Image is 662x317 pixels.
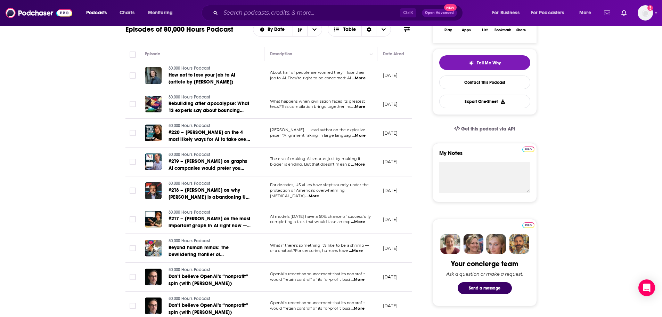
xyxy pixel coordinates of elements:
[383,101,398,107] p: [DATE]
[526,7,574,18] button: open menu
[351,219,365,225] span: ...More
[601,7,613,19] a: Show notifications dropdown
[270,162,351,167] span: bigger is ending. But that doesn’t mean p
[169,158,252,172] a: #219 – [PERSON_NAME] on graphs AI companies would prefer you didn't (fully) understand
[307,23,322,36] button: open menu
[270,182,369,187] span: For decades, US allies have slept soundly under the
[169,274,248,286] span: Don’t believe OpenAI’s “nonprofit” spin (with [PERSON_NAME])
[169,210,210,215] span: 80,000 Hours Podcast
[169,187,252,201] a: #218 – [PERSON_NAME] on why [PERSON_NAME] is abandoning US hegemony – and that’s probably good
[351,306,365,311] span: ...More
[130,188,136,194] span: Toggle select row
[169,245,244,271] span: Beyond human minds: The bewildering frontier of consciousness in insects, AI, and more
[270,99,365,104] span: What happens when civilisation faces its greatest
[169,302,252,316] a: Don’t believe OpenAI’s “nonprofit” spin (with [PERSON_NAME])
[579,8,591,18] span: More
[130,159,136,165] span: Toggle select row
[169,216,251,243] span: #217 – [PERSON_NAME] on the most important graph in AI right now — and the 7-month rule that gove...
[169,72,252,86] a: How not to lose your job to AI (article by [PERSON_NAME])
[400,8,416,17] span: Ctrl K
[522,221,534,228] a: Pro website
[352,133,366,138] span: ...More
[361,23,376,36] div: Sort Direction
[169,100,252,114] a: Rebuilding after apocalypse: What 13 experts say about bouncing back
[638,5,653,21] img: User Profile
[270,277,350,282] span: would “retain control” of its for-profit busi
[293,23,307,36] button: Sort Direction
[383,274,398,280] p: [DATE]
[270,156,361,161] span: The era of making AI smarter just by making it
[253,27,293,32] button: open menu
[531,8,564,18] span: For Podcasters
[383,216,398,222] p: [DATE]
[125,25,233,34] h1: Episodes of 80,000 Hours Podcast
[647,5,653,11] svg: Add a profile image
[169,95,210,100] span: 80,000 Hours Podcast
[482,28,488,32] div: List
[439,150,530,162] label: My Notes
[351,277,365,283] span: ...More
[383,188,398,193] p: [DATE]
[477,60,501,66] span: Tell Me Why
[81,7,116,18] button: open menu
[169,267,252,273] a: 80,000 Hours Podcast
[6,6,72,19] a: Podchaser - Follow, Share and Rate Podcasts
[619,7,629,19] a: Show notifications dropdown
[169,129,252,156] span: #220 – [PERSON_NAME] on the 4 most likely ways for AI to take over, and the case for and against ...
[270,271,365,276] span: OpenAI’s recent announcement that its nonprofit
[495,28,511,32] div: Bookmark
[120,8,134,18] span: Charts
[461,126,515,132] span: Get this podcast via API
[169,152,252,158] a: 80,000 Hours Podcast
[270,248,349,253] span: or a chatbot?For centuries, humans have
[462,28,471,32] div: Apps
[270,76,351,80] span: job to AI. They’re right to be concerned: AI
[440,234,460,254] img: Sydney Profile
[451,260,518,268] div: Your concierge team
[130,101,136,107] span: Toggle select row
[169,66,210,71] span: 80,000 Hours Podcast
[463,234,483,254] img: Barbara Profile
[169,94,252,101] a: 80,000 Hours Podcast
[130,72,136,79] span: Toggle select row
[383,159,398,165] p: [DATE]
[367,50,376,58] button: Column Actions
[169,72,236,85] span: How not to lose your job to AI (article by [PERSON_NAME])
[115,7,139,18] a: Charts
[383,303,398,309] p: [DATE]
[270,50,292,58] div: Description
[169,296,210,301] span: 80,000 Hours Podcast
[270,300,365,305] span: OpenAI’s recent announcement that its nonprofit
[270,188,345,198] span: protection of America’s overwhelming [MEDICAL_DATA]
[270,70,365,75] span: About half of people are worried they’ll lose their
[487,7,528,18] button: open menu
[638,5,653,21] span: Logged in as mfurr
[425,11,454,15] span: Open Advanced
[270,214,371,219] span: AI models [DATE] have a 50% chance of successfully
[169,302,248,315] span: Don’t believe OpenAI’s “nonprofit” spin (with [PERSON_NAME])
[169,209,252,216] a: 80,000 Hours Podcast
[351,104,365,110] span: ...More
[328,23,391,37] h2: Choose View
[383,245,398,251] p: [DATE]
[446,271,523,277] div: Ask a question or make a request.
[383,130,398,136] p: [DATE]
[574,7,600,18] button: open menu
[343,27,356,32] span: Table
[638,5,653,21] button: Show profile menu
[86,8,107,18] span: Podcasts
[169,238,210,243] span: 80,000 Hours Podcast
[383,72,398,78] p: [DATE]
[439,55,530,70] button: tell me why sparkleTell Me Why
[169,65,252,72] a: 80,000 Hours Podcast
[486,234,506,254] img: Jules Profile
[270,243,369,248] span: What if there’s something it’s like to be a shrimp —
[208,5,469,21] div: Search podcasts, credits, & more...
[130,303,136,309] span: Toggle select row
[444,4,457,11] span: New
[130,245,136,251] span: Toggle select row
[169,129,252,143] a: #220 – [PERSON_NAME] on the 4 most likely ways for AI to take over, and the case for and against ...
[305,193,319,199] span: ...More
[145,50,161,58] div: Episode
[169,187,250,214] span: #218 – [PERSON_NAME] on why [PERSON_NAME] is abandoning US hegemony – and that’s probably good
